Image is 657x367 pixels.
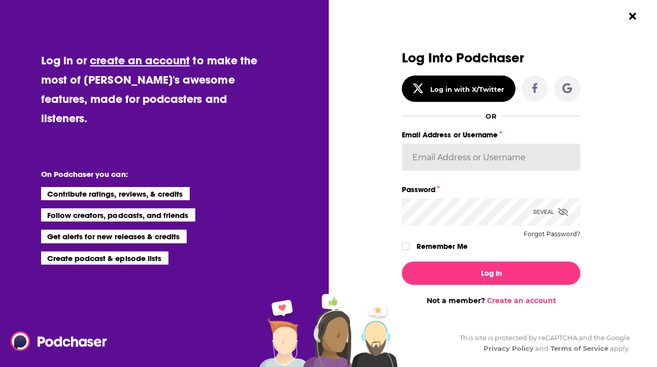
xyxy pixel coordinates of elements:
img: Podchaser - Follow, Share and Rate Podcasts [11,332,108,351]
li: On Podchaser you can: [41,169,244,179]
button: Forgot Password? [524,231,580,238]
button: Log In [402,262,580,285]
input: Email Address or Username [402,143,580,171]
div: Not a member? [402,296,580,305]
li: Contribute ratings, reviews, & credits [41,187,190,200]
div: This site is protected by reCAPTCHA and the Google and apply. [452,333,630,354]
div: OR [486,112,496,120]
h3: Log Into Podchaser [402,51,580,65]
li: Get alerts for new releases & credits [41,230,187,243]
a: Podchaser - Follow, Share and Rate Podcasts [11,332,100,351]
li: Create podcast & episode lists [41,251,168,265]
button: Close Button [623,7,642,26]
div: Log in with X/Twitter [430,85,505,93]
li: Follow creators, podcasts, and friends [41,208,196,222]
div: Reveal [533,198,568,226]
a: Privacy Policy [483,344,534,352]
button: Log in with X/Twitter [402,76,515,102]
a: create an account [90,53,190,67]
label: Password [402,183,580,196]
a: Create an account [487,296,556,305]
label: Email Address or Username [402,128,580,141]
a: Terms of Service [550,344,609,352]
label: Remember Me [417,240,468,253]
